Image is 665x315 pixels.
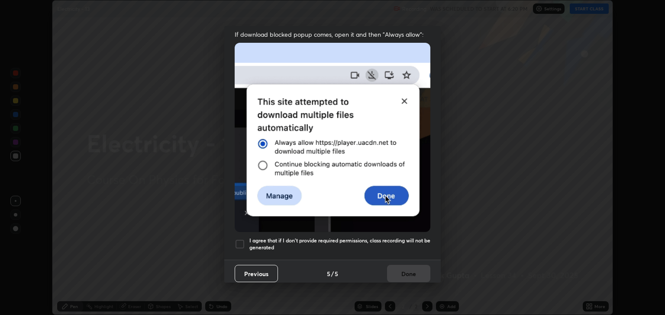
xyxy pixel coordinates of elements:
[331,269,334,278] h4: /
[335,269,338,278] h4: 5
[235,30,430,38] span: If download blocked popup comes, open it and then "Always allow":
[235,265,278,282] button: Previous
[235,43,430,232] img: downloads-permission-blocked.gif
[327,269,330,278] h4: 5
[249,237,430,251] h5: I agree that if I don't provide required permissions, class recording will not be generated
